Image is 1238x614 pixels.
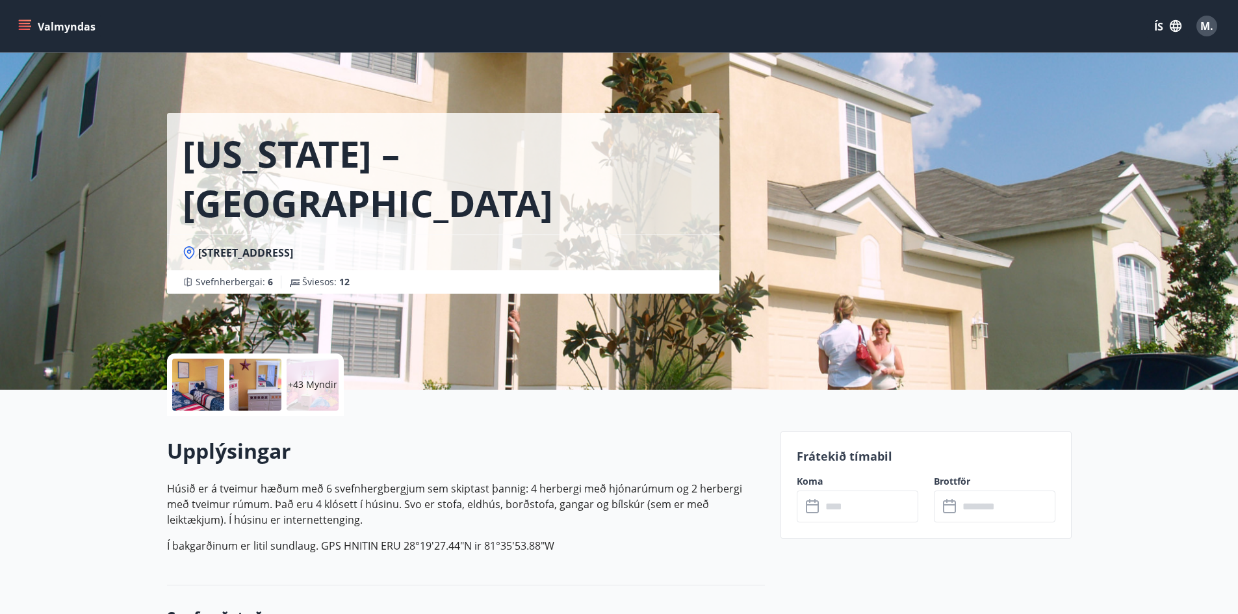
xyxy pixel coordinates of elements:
font: : [334,275,337,288]
font: 12 [339,275,350,288]
font: Frátekið tímabil [797,448,892,464]
font: ÍS [1154,19,1163,34]
font: Brottför [934,475,970,487]
font: [US_STATE] – [GEOGRAPHIC_DATA] [183,129,553,227]
font: Svefnherbergai [196,275,263,288]
button: M. [1191,10,1222,42]
font: Valmyndas [38,19,96,34]
font: +43 Myndir [288,378,337,390]
font: Šviesos [302,275,334,288]
font: Upplýsingar [167,437,291,465]
font: Húsið er á tveimur hæðum með 6 svefnhergbergjum sem skiptast þannig: 4 herbergi með hjónarúmum og... [167,481,742,527]
font: Í bakgarðinum er litil sundlaug. GPS HNITIN ERU 28°19'27.44"N ir 81°35'53.88"W [167,539,554,553]
font: 6 [268,275,273,288]
font: [STREET_ADDRESS] [198,246,293,260]
font: M. [1200,19,1213,33]
font: Koma [797,475,823,487]
button: meniu [16,14,101,38]
button: ÍS [1147,14,1189,38]
font: : [263,275,265,288]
